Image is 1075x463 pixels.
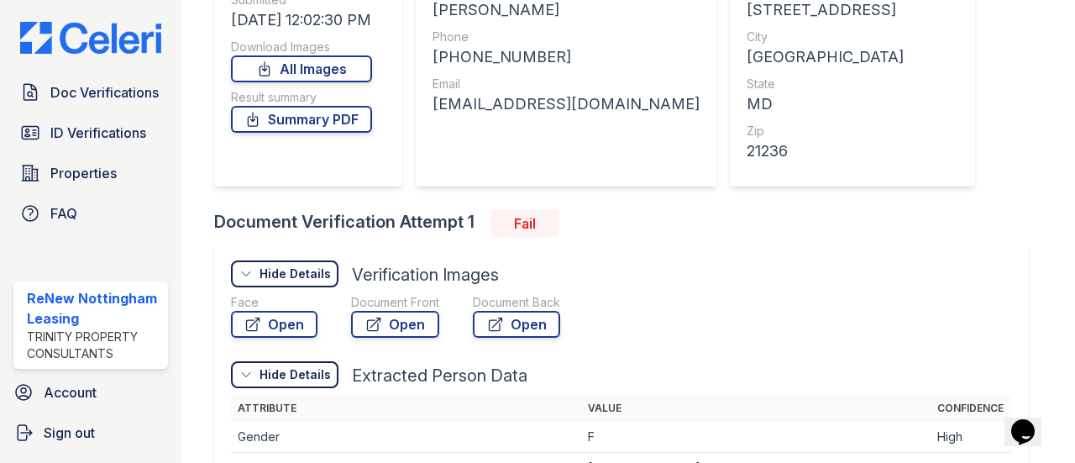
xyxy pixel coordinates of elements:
th: Attribute [231,395,580,422]
span: ID Verifications [50,123,146,143]
div: Phone [433,29,700,45]
a: Sign out [7,416,175,450]
a: All Images [231,55,372,82]
span: Doc Verifications [50,82,159,103]
div: ReNew Nottingham Leasing [27,288,161,329]
td: F [581,422,931,453]
a: Properties [13,156,168,190]
a: Account [7,376,175,409]
div: Result summary [231,89,372,106]
div: MD [747,92,958,116]
div: 21236 [747,139,958,163]
a: Doc Verifications [13,76,168,109]
span: Sign out [44,423,95,443]
a: Open [351,311,439,338]
div: Document Verification Attempt 1 [214,210,1041,237]
th: Value [581,395,931,422]
div: City [747,29,958,45]
div: Download Images [231,39,372,55]
div: Verification Images [352,263,499,287]
div: Email [433,76,700,92]
div: Fail [491,210,558,237]
a: ID Verifications [13,116,168,150]
div: [DATE] 12:02:30 PM [231,8,372,32]
div: Document Front [351,294,439,311]
th: Confidence [931,395,1011,422]
a: Open [231,311,317,338]
div: [EMAIL_ADDRESS][DOMAIN_NAME] [433,92,700,116]
a: Open [473,311,560,338]
img: CE_Logo_Blue-a8612792a0a2168367f1c8372b55b34899dd931a85d93a1a3d3e32e68fde9ad4.png [7,22,175,54]
div: Zip [747,123,958,139]
div: Trinity Property Consultants [27,329,161,362]
td: Gender [231,422,580,453]
div: Extracted Person Data [352,364,527,387]
div: Hide Details [260,266,331,282]
div: Hide Details [260,366,331,383]
span: Account [44,382,97,402]
span: FAQ [50,203,77,224]
div: [PHONE_NUMBER] [433,45,700,69]
a: Summary PDF [231,106,372,133]
div: State [747,76,958,92]
div: Face [231,294,317,311]
div: Document Back [473,294,560,311]
iframe: chat widget [1004,396,1058,446]
span: Properties [50,163,117,183]
a: FAQ [13,197,168,230]
td: High [931,422,1011,453]
div: [GEOGRAPHIC_DATA] [747,45,958,69]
